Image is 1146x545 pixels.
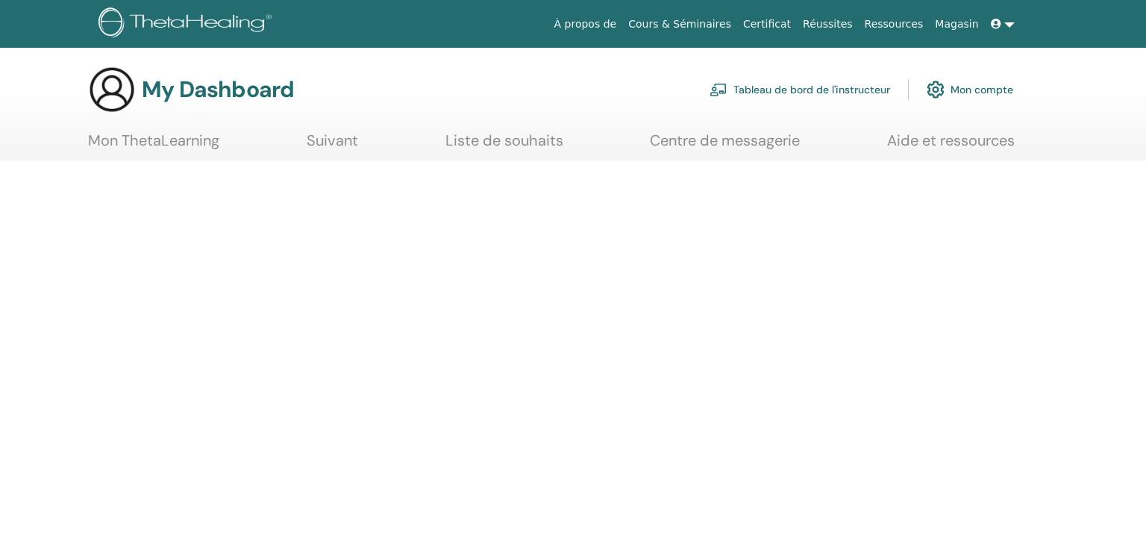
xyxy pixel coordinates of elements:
[622,10,737,38] a: Cours & Séminaires
[859,10,930,38] a: Ressources
[929,10,984,38] a: Magasin
[927,77,945,102] img: cog.svg
[887,131,1015,161] a: Aide et ressources
[797,10,858,38] a: Réussites
[142,76,294,103] h3: My Dashboard
[650,131,800,161] a: Centre de messagerie
[88,131,219,161] a: Mon ThetaLearning
[88,66,136,113] img: generic-user-icon.jpg
[307,131,358,161] a: Suivant
[548,10,623,38] a: À propos de
[710,83,727,96] img: chalkboard-teacher.svg
[737,10,797,38] a: Certificat
[927,73,1013,106] a: Mon compte
[98,7,277,41] img: logo.png
[710,73,890,106] a: Tableau de bord de l'instructeur
[445,131,563,161] a: Liste de souhaits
